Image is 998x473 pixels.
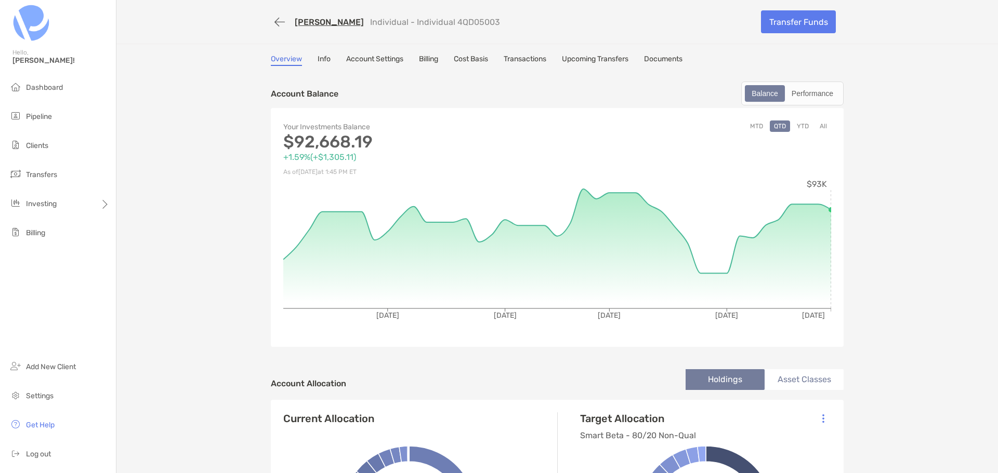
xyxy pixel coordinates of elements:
[741,82,844,105] div: segmented control
[26,362,76,371] span: Add New Client
[9,139,22,151] img: clients icon
[318,55,331,66] a: Info
[715,311,738,320] tspan: [DATE]
[807,179,827,189] tspan: $93K
[346,55,403,66] a: Account Settings
[12,4,50,42] img: Zoe Logo
[746,120,767,132] button: MTD
[504,55,546,66] a: Transactions
[9,110,22,122] img: pipeline icon
[644,55,682,66] a: Documents
[26,450,51,458] span: Log out
[283,412,374,425] h4: Current Allocation
[295,17,364,27] a: [PERSON_NAME]
[26,141,48,150] span: Clients
[26,112,52,121] span: Pipeline
[802,311,825,320] tspan: [DATE]
[793,120,813,132] button: YTD
[454,55,488,66] a: Cost Basis
[494,311,517,320] tspan: [DATE]
[271,55,302,66] a: Overview
[9,197,22,209] img: investing icon
[9,447,22,460] img: logout icon
[271,379,346,388] h4: Account Allocation
[370,17,500,27] p: Individual - Individual 4QD05003
[822,414,824,423] img: Icon List Menu
[9,80,22,93] img: dashboard icon
[786,86,839,101] div: Performance
[283,136,557,148] p: $92,668.19
[26,83,63,92] span: Dashboard
[598,311,621,320] tspan: [DATE]
[580,429,696,442] p: Smart Beta - 80/20 Non-Qual
[9,418,22,430] img: get-help icon
[765,369,844,390] li: Asset Classes
[580,412,696,425] h4: Target Allocation
[562,55,628,66] a: Upcoming Transfers
[761,10,836,33] a: Transfer Funds
[9,389,22,401] img: settings icon
[746,86,784,101] div: Balance
[770,120,790,132] button: QTD
[26,199,57,208] span: Investing
[9,226,22,238] img: billing icon
[12,56,110,65] span: [PERSON_NAME]!
[271,87,338,100] p: Account Balance
[9,360,22,372] img: add_new_client icon
[26,228,45,237] span: Billing
[283,151,557,164] p: +1.59% ( +$1,305.11 )
[686,369,765,390] li: Holdings
[9,168,22,180] img: transfers icon
[26,421,55,429] span: Get Help
[283,120,557,133] p: Your Investments Balance
[26,391,54,400] span: Settings
[26,170,57,179] span: Transfers
[816,120,831,132] button: All
[283,166,557,179] p: As of [DATE] at 1:45 PM ET
[376,311,399,320] tspan: [DATE]
[419,55,438,66] a: Billing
